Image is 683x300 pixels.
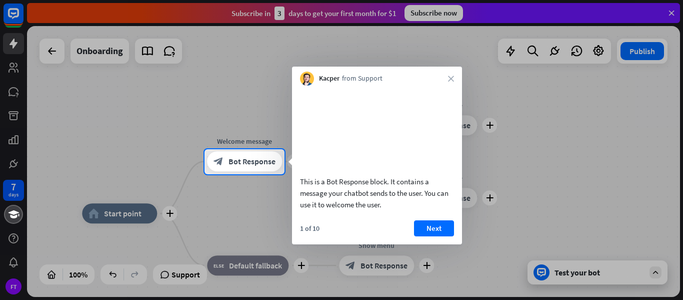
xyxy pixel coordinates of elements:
i: close [448,76,454,82]
span: from Support [342,74,382,84]
button: Open LiveChat chat widget [8,4,38,34]
div: 1 of 10 [300,224,319,233]
i: block_bot_response [213,157,223,167]
button: Next [414,220,454,236]
span: Kacper [319,74,339,84]
div: This is a Bot Response block. It contains a message your chatbot sends to the user. You can use i... [300,176,454,210]
span: Bot Response [228,157,275,167]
